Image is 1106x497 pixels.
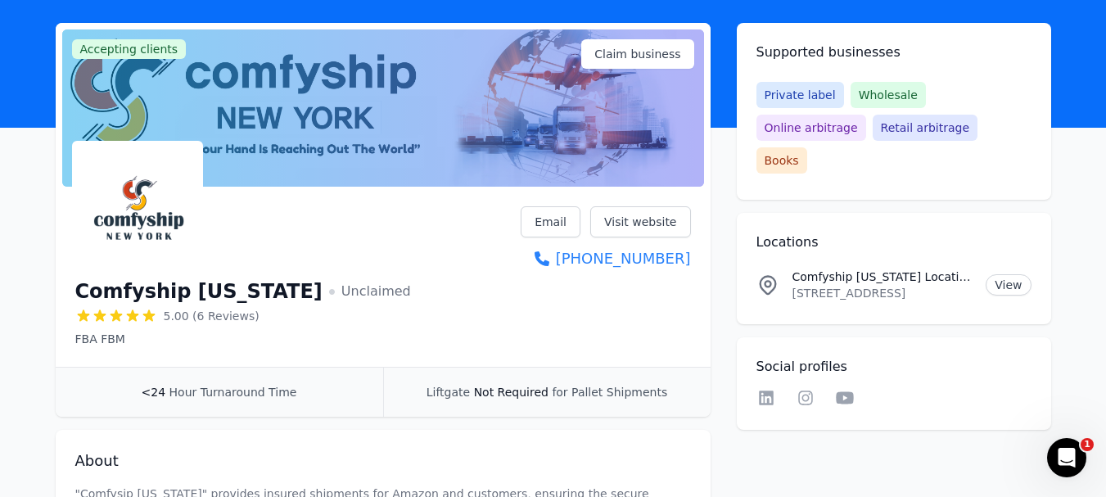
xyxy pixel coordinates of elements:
span: Liftgate [427,386,470,399]
span: <24 [142,386,166,399]
img: Comfyship New York [75,144,200,269]
span: Claim [594,46,680,62]
p: [STREET_ADDRESS] [792,285,973,301]
h2: Social profiles [756,357,1032,377]
span: Private label [756,82,844,108]
span: 5.00 (6 Reviews) [164,308,260,324]
h2: Supported businesses [756,43,1032,62]
span: Unclaimed [329,282,411,301]
span: Books [756,147,807,174]
span: business [630,46,680,62]
a: Claim business [581,39,693,69]
span: Wholesale [851,82,926,108]
h1: Comfyship [US_STATE] [75,278,323,305]
p: Comfyship [US_STATE] Location [792,269,973,285]
a: View [986,274,1031,296]
h2: Locations [756,233,1032,252]
span: Not Required [474,386,548,399]
span: Hour Turnaround Time [169,386,297,399]
span: for Pallet Shipments [552,386,667,399]
span: Online arbitrage [756,115,866,141]
a: [PHONE_NUMBER] [521,247,690,270]
h2: About [75,450,691,472]
a: Email [521,206,580,237]
span: Accepting clients [72,39,187,59]
a: Visit website [590,206,691,237]
iframe: Intercom live chat [1047,438,1086,477]
span: Retail arbitrage [873,115,977,141]
span: 1 [1081,438,1094,451]
p: FBA FBM [75,331,411,347]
